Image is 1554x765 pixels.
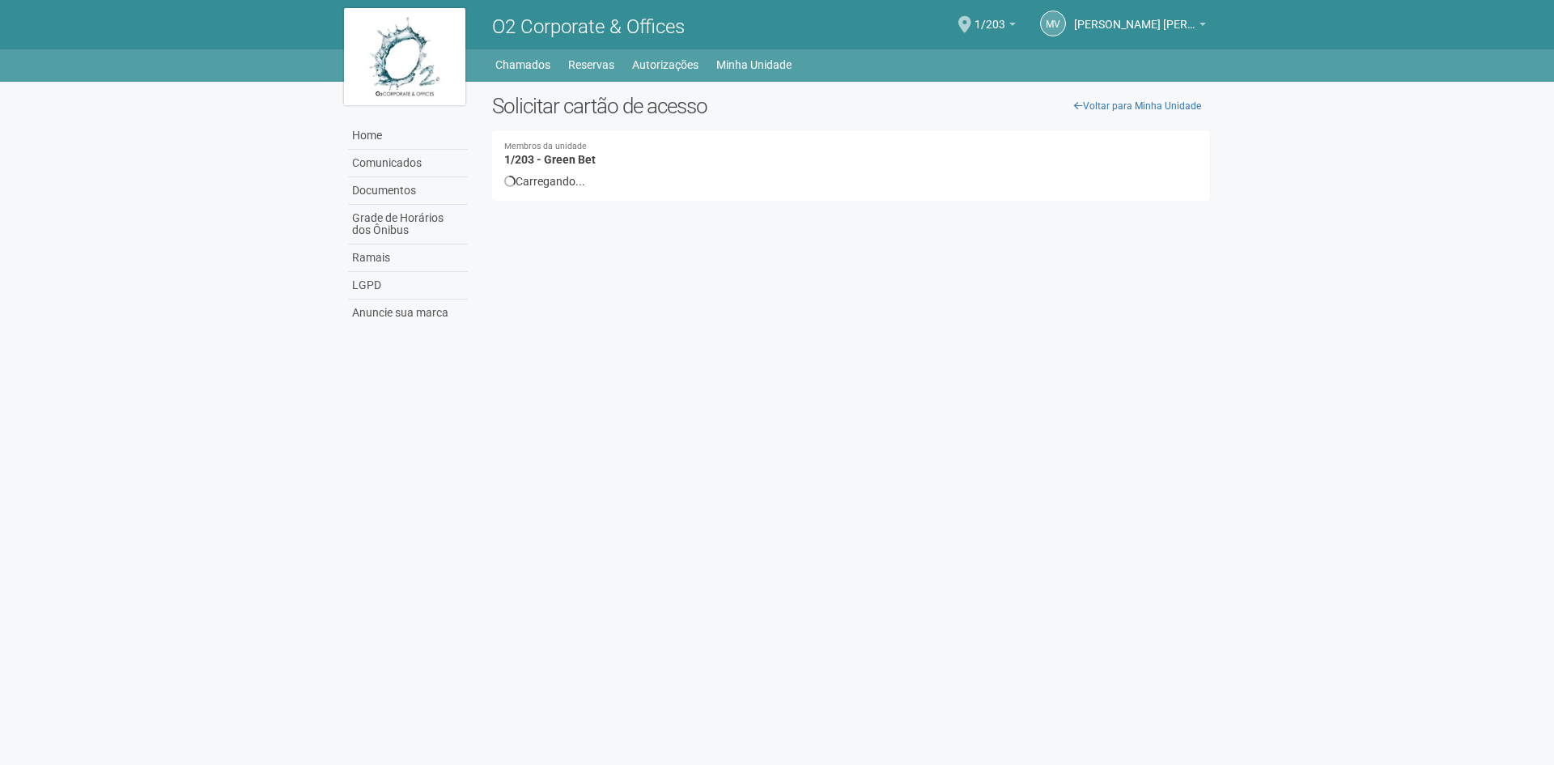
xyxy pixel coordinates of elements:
span: 1/203 [974,2,1005,31]
a: Ramais [348,244,468,272]
span: Marcus Vinicius da Silveira Costa [1074,2,1195,31]
a: MV [1040,11,1066,36]
a: Chamados [495,53,550,76]
span: O2 Corporate & Offices [492,15,685,38]
a: [PERSON_NAME] [PERSON_NAME] [1074,20,1206,33]
a: Minha Unidade [716,53,792,76]
a: Anuncie sua marca [348,300,468,326]
a: Comunicados [348,150,468,177]
small: Membros da unidade [504,142,1198,151]
a: Home [348,122,468,150]
a: Reservas [568,53,614,76]
a: Voltar para Minha Unidade [1065,94,1210,118]
a: Documentos [348,177,468,205]
a: LGPD [348,272,468,300]
div: Carregando... [504,174,1198,189]
h2: Solicitar cartão de acesso [492,94,1210,118]
h4: 1/203 - Green Bet [504,142,1198,166]
a: 1/203 [974,20,1016,33]
a: Autorizações [632,53,698,76]
img: logo.jpg [344,8,465,105]
a: Grade de Horários dos Ônibus [348,205,468,244]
